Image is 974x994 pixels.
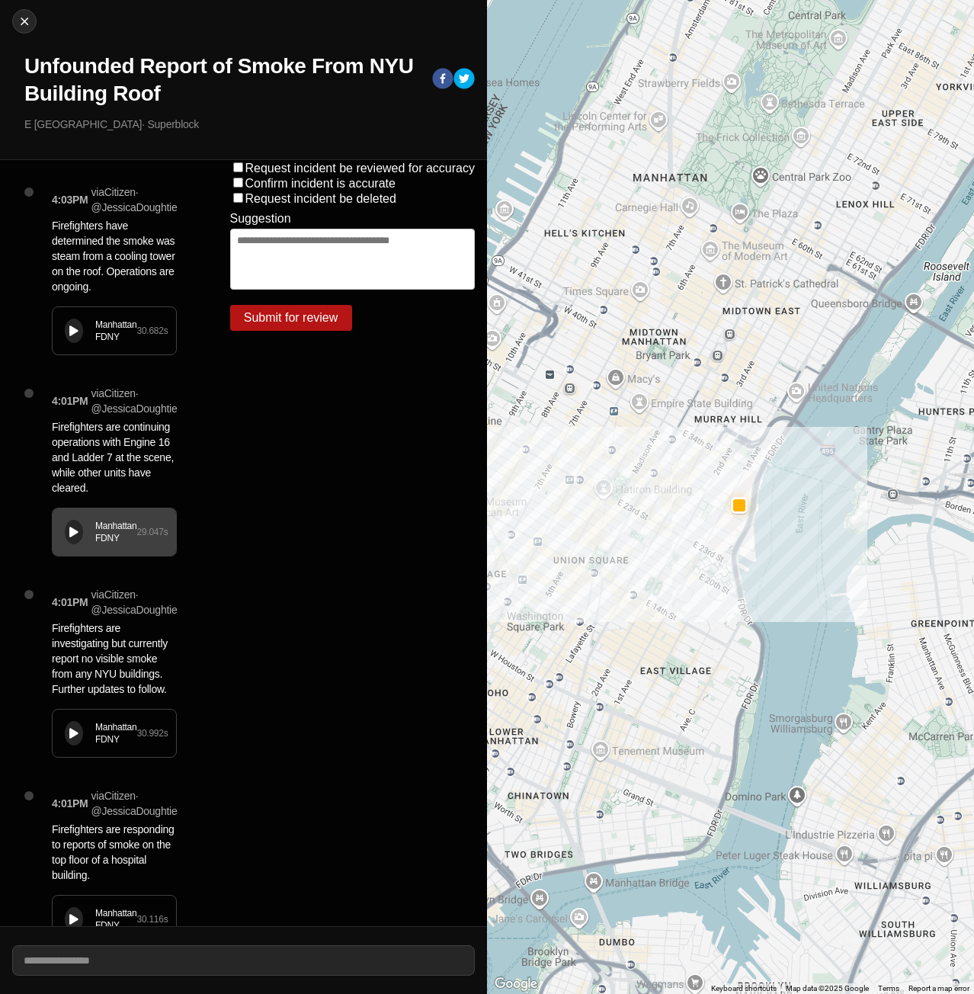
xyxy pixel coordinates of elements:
[230,305,352,331] button: Submit for review
[95,721,136,745] div: Manhattan FDNY
[95,907,136,931] div: Manhattan FDNY
[24,117,475,132] p: E [GEOGRAPHIC_DATA] · Superblock
[136,727,168,739] div: 30.992 s
[432,68,453,92] button: facebook
[786,984,869,992] span: Map data ©2025 Google
[52,218,177,294] p: Firefighters have determined the smoke was steam from a cooling tower on the roof. Operations are...
[245,162,476,175] label: Request incident be reviewed for accuracy
[136,913,168,925] div: 30.116 s
[491,974,541,994] a: Open this area in Google Maps (opens a new window)
[52,192,88,207] p: 4:03PM
[908,984,969,992] a: Report a map error
[711,983,777,994] button: Keyboard shortcuts
[52,393,88,409] p: 4:01PM
[136,526,168,538] div: 29.047 s
[95,520,136,544] div: Manhattan FDNY
[230,212,291,226] label: Suggestion
[52,595,88,610] p: 4:01PM
[95,319,136,343] div: Manhattan FDNY
[17,14,32,29] img: cancel
[91,184,178,215] p: via Citizen · @ JessicaDoughtie
[453,68,475,92] button: twitter
[878,984,899,992] a: Terms (opens in new tab)
[12,9,37,34] button: cancel
[91,386,178,416] p: via Citizen · @ JessicaDoughtie
[52,796,88,811] p: 4:01PM
[91,788,178,819] p: via Citizen · @ JessicaDoughtie
[245,192,396,205] label: Request incident be deleted
[52,822,177,883] p: Firefighters are responding to reports of smoke on the top floor of a hospital building.
[136,325,168,337] div: 30.682 s
[91,587,178,617] p: via Citizen · @ JessicaDoughtie
[52,419,177,495] p: Firefighters are continuing operations with Engine 16 and Ladder 7 at the scene, while other unit...
[245,177,396,190] label: Confirm incident is accurate
[52,620,177,697] p: Firefighters are investigating but currently report no visible smoke from any NYU buildings. Furt...
[491,974,541,994] img: Google
[24,53,420,107] h1: Unfounded Report of Smoke From NYU Building Roof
